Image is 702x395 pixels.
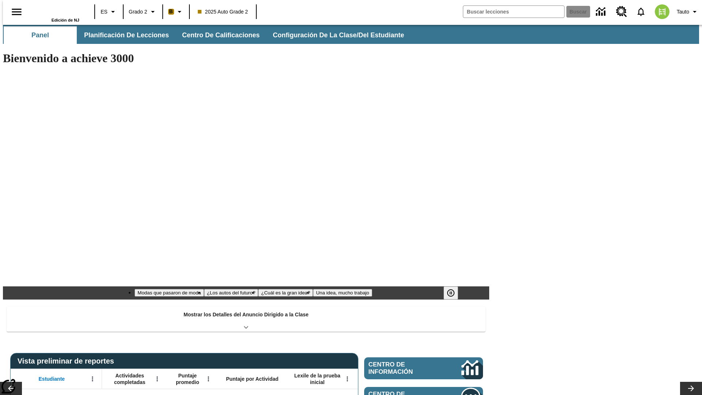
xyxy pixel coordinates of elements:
span: Vista preliminar de reportes [18,357,118,365]
span: 2025 Auto Grade 2 [198,8,248,16]
span: B [169,7,173,16]
button: Panel [4,26,77,44]
a: Centro de información [592,2,612,22]
div: Mostrar los Detalles del Anuncio Dirigido a la Clase [7,306,486,332]
div: Portada [32,3,79,22]
button: Planificación de lecciones [78,26,175,44]
button: Diapositiva 4 Una idea, mucho trabajo [313,289,372,297]
span: Grado 2 [129,8,147,16]
img: avatar image [655,4,669,19]
button: Centro de calificaciones [176,26,265,44]
span: Centro de calificaciones [182,31,260,39]
a: Centro de información [364,357,483,379]
a: Notificaciones [631,2,650,21]
button: Abrir el menú lateral [6,1,27,23]
span: Actividades completadas [106,372,154,385]
div: Subbarra de navegación [3,25,699,44]
div: Pausar [444,286,465,300]
button: Abrir menú [152,373,163,384]
span: Configuración de la clase/del estudiante [273,31,404,39]
button: Escoja un nuevo avatar [650,2,674,21]
button: Diapositiva 2 ¿Los autos del futuro? [204,289,258,297]
span: Lexile de la prueba inicial [291,372,344,385]
button: Diapositiva 1 Modas que pasaron de moda [135,289,204,297]
span: Panel [31,31,49,39]
button: Abrir menú [87,373,98,384]
button: Configuración de la clase/del estudiante [267,26,410,44]
span: Puntaje por Actividad [226,376,278,382]
button: Pausar [444,286,458,300]
span: Puntaje promedio [170,372,205,385]
span: ES [101,8,107,16]
div: Subbarra de navegación [3,26,411,44]
button: Abrir menú [342,373,353,384]
span: Edición de NJ [52,18,79,22]
p: Mostrar los Detalles del Anuncio Dirigido a la Clase [184,311,309,319]
button: Abrir menú [203,373,214,384]
button: Boost El color de la clase es anaranjado claro. Cambiar el color de la clase. [165,5,187,18]
span: Estudiante [39,376,65,382]
span: Tauto [677,8,689,16]
button: Diapositiva 3 ¿Cuál es la gran idea? [258,289,313,297]
button: Carrusel de lecciones, seguir [680,382,702,395]
button: Lenguaje: ES, Selecciona un idioma [97,5,121,18]
button: Grado: Grado 2, Elige un grado [126,5,160,18]
input: Buscar campo [463,6,564,18]
button: Perfil/Configuración [674,5,702,18]
span: Centro de información [369,361,437,376]
a: Portada [32,3,79,18]
a: Centro de recursos, Se abrirá en una pestaña nueva. [612,2,631,22]
span: Planificación de lecciones [84,31,169,39]
h1: Bienvenido a achieve 3000 [3,52,489,65]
